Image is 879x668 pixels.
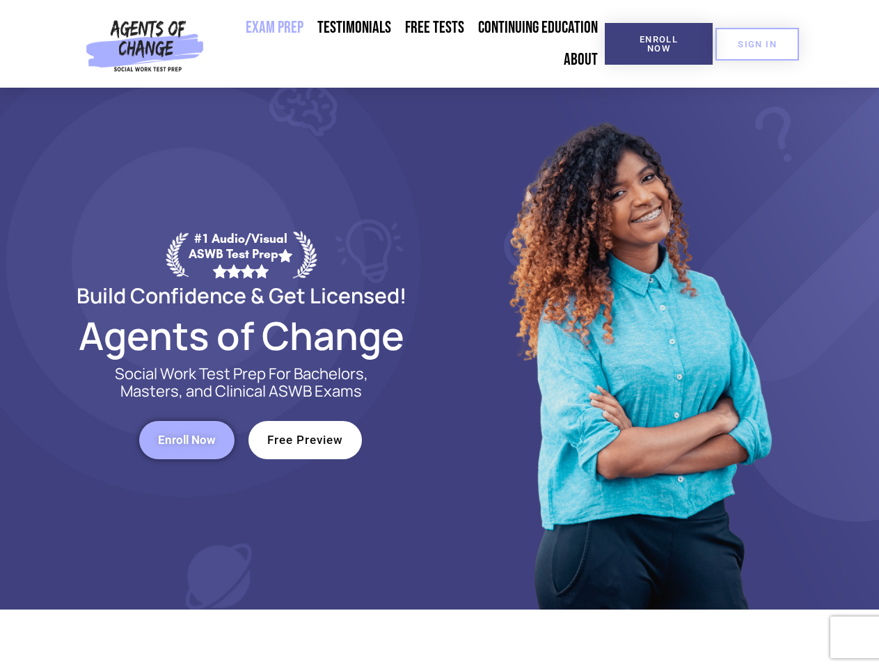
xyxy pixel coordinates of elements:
a: Enroll Now [605,23,713,65]
span: SIGN IN [738,40,777,49]
span: Enroll Now [158,434,216,446]
img: Website Image 1 (1) [499,88,777,610]
span: Enroll Now [627,35,690,53]
div: #1 Audio/Visual ASWB Test Prep [189,231,293,278]
a: Free Preview [248,421,362,459]
span: Free Preview [267,434,343,446]
nav: Menu [209,12,605,76]
a: Exam Prep [239,12,310,44]
a: Free Tests [398,12,471,44]
h2: Build Confidence & Get Licensed! [43,285,440,305]
h2: Agents of Change [43,319,440,351]
p: Social Work Test Prep For Bachelors, Masters, and Clinical ASWB Exams [99,365,384,400]
a: About [557,44,605,76]
a: Continuing Education [471,12,605,44]
a: SIGN IN [715,28,799,61]
a: Enroll Now [139,421,235,459]
a: Testimonials [310,12,398,44]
